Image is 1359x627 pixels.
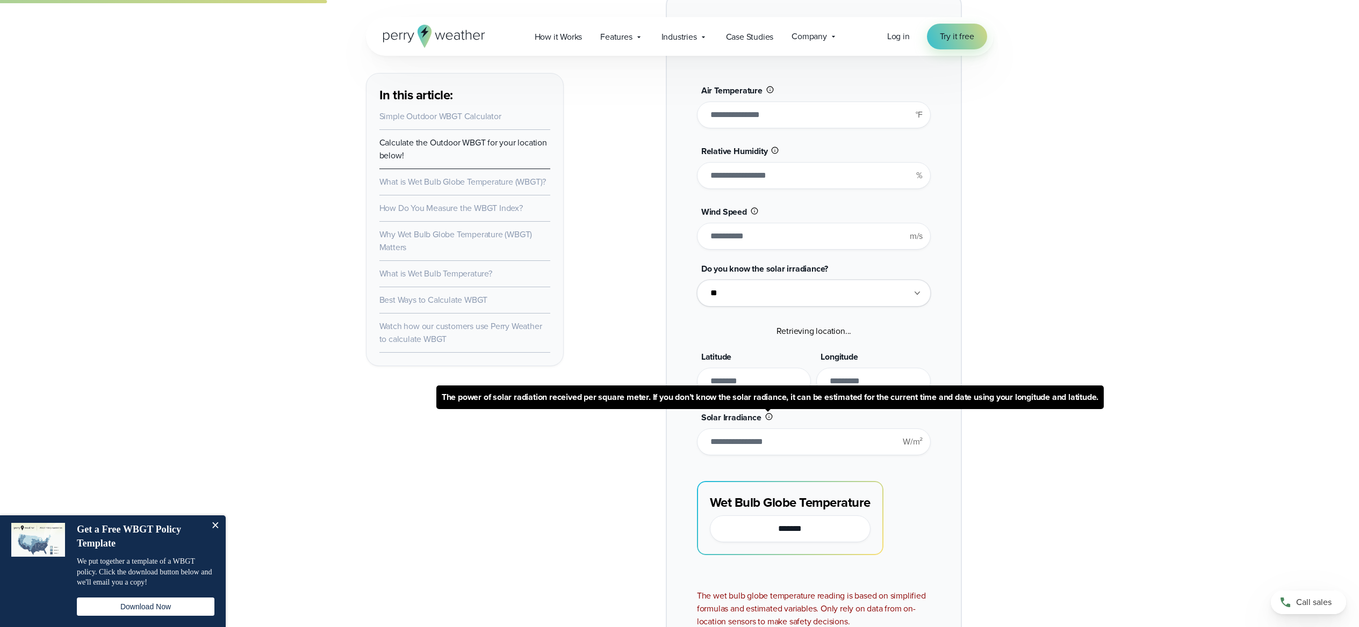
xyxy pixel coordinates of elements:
p: We put together a template of a WBGT policy. Click the download button below and we'll email you ... [77,556,214,588]
h3: In this article: [379,86,550,104]
a: How Do You Measure the WBGT Index? [379,202,523,214]
a: Simple Outdoor WBGT Calculator [379,110,501,122]
a: Watch how our customers use Perry Weather to calculate WBGT [379,320,542,345]
span: Wind Speed [701,206,747,218]
span: Retrieving location... [776,325,852,337]
span: Do you know the solar irradiance? [701,263,828,275]
span: How it Works [535,31,583,43]
span: Latitude [701,351,731,363]
a: Why Wet Bulb Globe Temperature (WBGT) Matters [379,228,533,253]
span: Solar Irradiance [701,411,761,424]
span: Industries [661,31,697,43]
span: Air Temperature [701,84,763,97]
a: Try it free [927,24,987,49]
button: Download Now [77,597,214,616]
a: Case Studies [717,26,783,48]
span: Case Studies [726,31,774,43]
span: The power of solar radiation received per square meter. If you don’t know the solar radiance, it ... [436,385,1104,409]
a: How it Works [526,26,592,48]
span: Try it free [940,30,974,43]
img: dialog featured image [11,523,65,557]
a: Call sales [1271,590,1346,614]
span: Log in [887,30,910,42]
a: What is Wet Bulb Temperature? [379,267,492,280]
h4: Get a Free WBGT Policy Template [77,523,203,550]
a: Log in [887,30,910,43]
a: Calculate the Outdoor WBGT for your location below! [379,136,547,162]
a: Best Ways to Calculate WBGT [379,294,488,306]
span: Longitude [821,351,858,363]
button: Close [204,515,226,537]
span: Call sales [1296,596,1332,609]
span: Relative Humidity [701,145,768,157]
span: Features [600,31,632,43]
span: Company [792,30,827,43]
a: What is Wet Bulb Globe Temperature (WBGT)? [379,176,547,188]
